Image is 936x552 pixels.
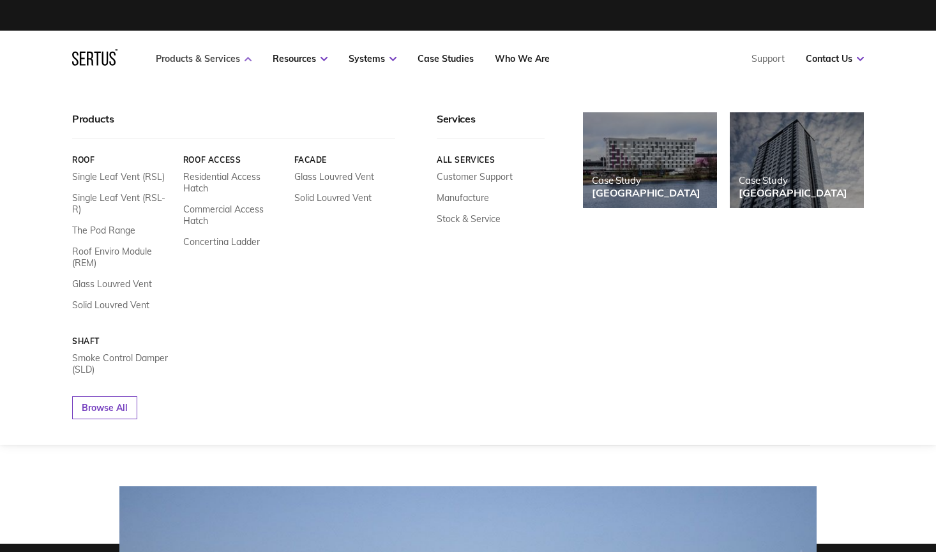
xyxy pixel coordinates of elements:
[739,186,847,199] div: [GEOGRAPHIC_DATA]
[706,404,936,552] iframe: Chat Widget
[418,53,474,64] a: Case Studies
[730,112,864,208] a: Case Study[GEOGRAPHIC_DATA]
[72,155,174,165] a: Roof
[751,53,785,64] a: Support
[437,171,513,183] a: Customer Support
[437,155,545,165] a: All services
[592,174,700,186] div: Case Study
[806,53,864,64] a: Contact Us
[72,225,135,236] a: The Pod Range
[72,352,174,375] a: Smoke Control Damper (SLD)
[72,171,165,183] a: Single Leaf Vent (RSL)
[739,174,847,186] div: Case Study
[583,112,717,208] a: Case Study[GEOGRAPHIC_DATA]
[183,155,285,165] a: Roof Access
[592,186,700,199] div: [GEOGRAPHIC_DATA]
[294,171,374,183] a: Glass Louvred Vent
[495,53,550,64] a: Who We Are
[156,53,252,64] a: Products & Services
[72,246,174,269] a: Roof Enviro Module (REM)
[183,236,260,248] a: Concertina Ladder
[183,204,285,227] a: Commercial Access Hatch
[437,213,501,225] a: Stock & Service
[294,155,396,165] a: Facade
[72,396,137,419] a: Browse All
[72,299,149,311] a: Solid Louvred Vent
[349,53,396,64] a: Systems
[273,53,328,64] a: Resources
[72,192,174,215] a: Single Leaf Vent (RSL-R)
[294,192,372,204] a: Solid Louvred Vent
[437,192,489,204] a: Manufacture
[183,171,285,194] a: Residential Access Hatch
[72,278,152,290] a: Glass Louvred Vent
[72,112,395,138] div: Products
[437,112,545,138] div: Services
[72,336,174,346] a: Shaft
